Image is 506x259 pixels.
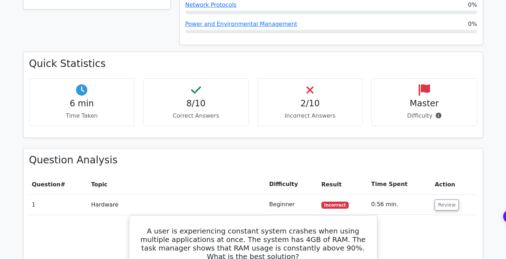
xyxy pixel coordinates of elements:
span: Question [32,181,61,188]
td: Beginner [266,195,319,215]
th: Difficulty [266,174,319,195]
td: 0:56 min. [368,195,432,215]
h4: 8/10 [149,98,243,109]
th: Topic [88,174,266,195]
h4: Master [377,98,471,109]
h4: 2/10 [263,98,357,109]
th: # [29,174,88,195]
td: 1 [29,195,88,215]
span: 0% [468,20,477,28]
th: Time Spent [368,174,432,195]
span: Incorrect [321,202,349,209]
td: Hardware [88,195,266,215]
th: Action [432,174,477,195]
a: Network Protocols [185,1,237,8]
p: Correct Answers [149,112,243,120]
p: Time Taken [35,112,129,120]
button: Review [435,199,459,210]
th: Result [319,174,368,195]
a: Power and Environmental Management [185,21,298,27]
h3: Question Analysis [29,154,477,166]
p: Incorrect Answers [263,112,357,120]
h4: 6 min [35,98,129,109]
span: 0% [468,1,477,9]
h3: Quick Statistics [29,58,477,70]
p: Difficulty [377,112,471,120]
